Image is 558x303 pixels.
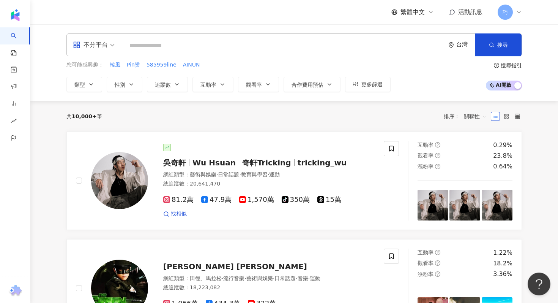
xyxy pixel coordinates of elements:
[400,8,425,16] span: 繁體中文
[418,260,433,266] span: 觀看率
[269,171,280,178] span: 運動
[183,61,200,69] button: AINUN
[448,42,454,48] span: environment
[147,77,188,92] button: 追蹤數
[418,249,433,255] span: 互動率
[528,273,550,295] iframe: Help Scout Beacon - Open
[493,152,512,160] div: 23.8%
[435,271,440,277] span: question-circle
[163,196,194,204] span: 81.2萬
[308,275,310,281] span: ·
[418,190,448,221] img: post-image
[201,196,232,204] span: 47.9萬
[241,171,268,178] span: 教育與學習
[163,275,375,282] div: 網紅類型 ：
[171,210,187,218] span: 找相似
[163,210,187,218] a: 找相似
[444,110,491,122] div: 排序：
[74,82,85,88] span: 類型
[475,33,522,56] button: 搜尋
[310,275,320,281] span: 運動
[183,61,200,69] span: AINUN
[192,77,233,92] button: 互動率
[493,162,512,171] div: 0.64%
[163,262,307,271] span: [PERSON_NAME] [PERSON_NAME]
[126,61,140,69] button: Pin燙
[493,249,512,257] div: 1.22%
[115,82,125,88] span: 性別
[435,260,440,266] span: question-circle
[273,275,274,281] span: ·
[503,8,508,16] span: 巧
[146,61,177,69] button: 585959line
[464,110,487,122] span: 關聯性
[66,61,104,69] span: 您可能感興趣：
[361,81,383,87] span: 更多篩選
[163,180,375,188] div: 總追蹤數 ： 20,641,470
[317,196,341,204] span: 15萬
[109,61,121,69] button: 韓風
[501,62,522,68] div: 搜尋指引
[296,275,297,281] span: ·
[493,141,512,149] div: 0.29%
[482,190,512,221] img: post-image
[238,77,279,92] button: 觀看率
[418,271,433,277] span: 漲粉率
[190,171,216,178] span: 藝術與娛樂
[456,41,475,48] div: 台灣
[435,142,440,148] span: question-circle
[494,63,499,68] span: question-circle
[190,275,222,281] span: 田徑、馬拉松
[458,8,482,16] span: 活動訊息
[11,113,17,130] span: rise
[223,275,244,281] span: 流行音樂
[216,171,218,178] span: ·
[239,171,241,178] span: ·
[127,61,140,69] span: Pin燙
[72,113,97,119] span: 10,000+
[242,158,291,167] span: 奇軒Tricking
[435,153,440,158] span: question-circle
[73,39,108,51] div: 不分平台
[418,152,433,159] span: 觀看率
[155,82,171,88] span: 追蹤數
[449,190,480,221] img: post-image
[345,77,391,92] button: 更多篩選
[110,61,120,69] span: 韓風
[246,275,273,281] span: 藝術與娛樂
[200,82,216,88] span: 互動率
[435,250,440,255] span: question-circle
[298,275,308,281] span: 音樂
[66,113,102,119] div: 共 筆
[163,158,186,167] span: 吳奇軒
[246,82,262,88] span: 觀看率
[73,41,80,49] span: appstore
[192,158,236,167] span: Wu Hsuan
[493,259,512,268] div: 18.2%
[418,163,433,170] span: 漲粉率
[147,61,177,69] span: 585959line
[493,270,512,278] div: 3.36%
[435,164,440,169] span: question-circle
[298,158,347,167] span: tricking_wu
[163,284,375,292] div: 總追蹤數 ： 18,223,082
[66,77,102,92] button: 類型
[163,171,375,179] div: 網紅類型 ：
[268,171,269,178] span: ·
[418,142,433,148] span: 互動率
[497,42,508,48] span: 搜尋
[66,132,522,230] a: KOL Avatar吳奇軒Wu Hsuan奇軒Trickingtricking_wu網紅類型：藝術與娛樂·日常話題·教育與學習·運動總追蹤數：20,641,47081.2萬47.9萬1,570萬...
[239,196,274,204] span: 1,570萬
[91,152,148,209] img: KOL Avatar
[218,171,239,178] span: 日常話題
[292,82,323,88] span: 合作費用預估
[274,275,296,281] span: 日常話題
[107,77,142,92] button: 性別
[9,9,21,21] img: logo icon
[244,275,246,281] span: ·
[8,285,23,297] img: chrome extension
[11,27,26,57] a: search
[222,275,223,281] span: ·
[284,77,340,92] button: 合作費用預估
[282,196,310,204] span: 350萬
